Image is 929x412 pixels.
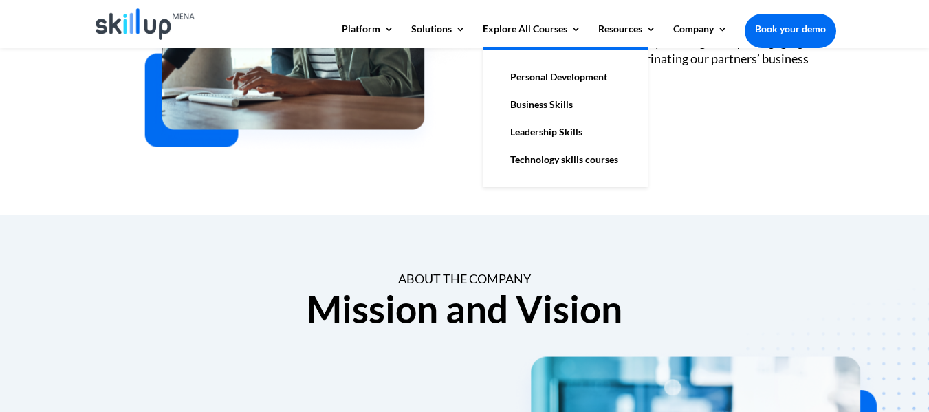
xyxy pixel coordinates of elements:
[96,8,195,40] img: Skillup Mena
[496,118,634,146] a: Leadership Skills
[411,24,466,47] a: Solutions
[496,146,634,173] a: Technology skills courses
[483,24,581,47] a: Explore All Courses
[496,91,634,118] a: Business Skills
[745,14,836,44] a: Book your demo
[673,24,728,47] a: Company
[342,24,394,47] a: Platform
[598,24,656,47] a: Resources
[94,271,836,287] div: About the Company
[94,290,836,335] h2: Mission and Vision
[496,63,634,91] a: Personal Development
[700,263,929,412] iframe: Chat Widget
